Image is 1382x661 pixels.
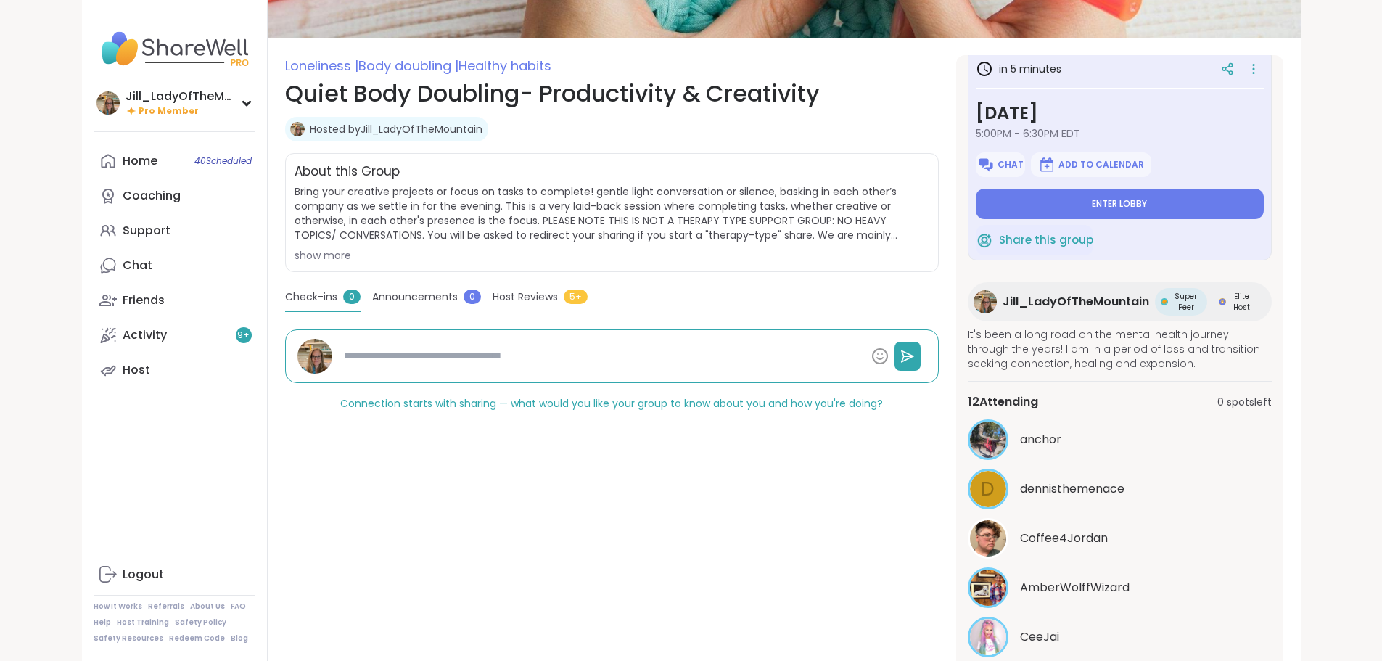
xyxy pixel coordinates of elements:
[123,567,164,583] div: Logout
[968,617,1272,657] a: CeeJaiCeeJai
[970,520,1006,557] img: Coffee4Jordan
[493,290,558,305] span: Host Reviews
[564,290,588,304] span: 5+
[126,89,234,104] div: Jill_LadyOfTheMountain
[968,282,1272,321] a: Jill_LadyOfTheMountainJill_LadyOfTheMountainSuper PeerSuper PeerElite HostElite Host
[968,393,1038,411] span: 12 Attending
[1031,152,1151,177] button: Add to Calendar
[976,100,1264,126] h3: [DATE]
[94,144,255,178] a: Home40Scheduled
[295,184,929,242] span: Bring your creative projects or focus on tasks to complete! gentle light conversation or silence,...
[1058,159,1144,171] span: Add to Calendar
[976,225,1093,255] button: Share this group
[981,475,995,504] span: d
[285,57,358,75] span: Loneliness |
[175,617,226,628] a: Safety Policy
[1020,431,1061,448] span: anchor
[231,633,248,644] a: Blog
[1020,480,1124,498] span: dennisthemenace
[1217,395,1272,410] span: 0 spots left
[169,633,225,644] a: Redeem Code
[372,290,458,305] span: Announcements
[977,156,995,173] img: ShareWell Logomark
[976,60,1061,78] h3: in 5 minutes
[970,570,1006,606] img: AmberWolffWizard
[94,213,255,248] a: Support
[464,290,481,304] span: 0
[976,189,1264,219] button: Enter lobby
[968,327,1272,371] span: It's been a long road on the mental health journey through the years! I am in a period of loss an...
[968,469,1272,509] a: ddennisthemenace
[94,283,255,318] a: Friends
[94,318,255,353] a: Activity9+
[139,105,199,118] span: Pro Member
[285,76,939,111] h1: Quiet Body Doubling- Productivity & Creativity
[94,602,142,612] a: How It Works
[194,155,252,167] span: 40 Scheduled
[358,57,458,75] span: Body doubling |
[94,633,163,644] a: Safety Resources
[123,153,157,169] div: Home
[297,339,332,374] img: Jill_LadyOfTheMountain
[94,617,111,628] a: Help
[94,23,255,74] img: ShareWell Nav Logo
[285,290,337,305] span: Check-ins
[343,290,361,304] span: 0
[1003,293,1149,311] span: Jill_LadyOfTheMountain
[1020,628,1059,646] span: CeeJai
[1092,198,1147,210] span: Enter lobby
[94,178,255,213] a: Coaching
[998,159,1024,171] span: Chat
[295,163,400,181] h2: About this Group
[96,91,120,115] img: Jill_LadyOfTheMountain
[1161,298,1168,305] img: Super Peer
[123,362,150,378] div: Host
[290,122,305,136] img: Jill_LadyOfTheMountain
[1020,530,1108,547] span: Coffee4Jordan
[231,602,246,612] a: FAQ
[237,329,250,342] span: 9 +
[123,327,167,343] div: Activity
[974,290,997,313] img: Jill_LadyOfTheMountain
[968,567,1272,608] a: AmberWolffWizardAmberWolffWizard
[340,396,883,411] span: Connection starts with sharing — what would you like your group to know about you and how you're ...
[976,126,1264,141] span: 5:00PM - 6:30PM EDT
[999,232,1093,249] span: Share this group
[190,602,225,612] a: About Us
[970,422,1006,458] img: anchor
[123,188,181,204] div: Coaching
[1229,291,1254,313] span: Elite Host
[123,223,170,239] div: Support
[123,258,152,274] div: Chat
[295,248,929,263] div: show more
[976,231,993,249] img: ShareWell Logomark
[117,617,169,628] a: Host Training
[1020,579,1130,596] span: AmberWolffWizard
[148,602,184,612] a: Referrals
[968,518,1272,559] a: Coffee4JordanCoffee4Jordan
[970,619,1006,655] img: CeeJai
[310,122,482,136] a: Hosted byJill_LadyOfTheMountain
[1219,298,1226,305] img: Elite Host
[458,57,551,75] span: Healthy habits
[1038,156,1056,173] img: ShareWell Logomark
[94,248,255,283] a: Chat
[94,353,255,387] a: Host
[968,419,1272,460] a: anchoranchor
[123,292,165,308] div: Friends
[976,152,1025,177] button: Chat
[1171,291,1201,313] span: Super Peer
[94,557,255,592] a: Logout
